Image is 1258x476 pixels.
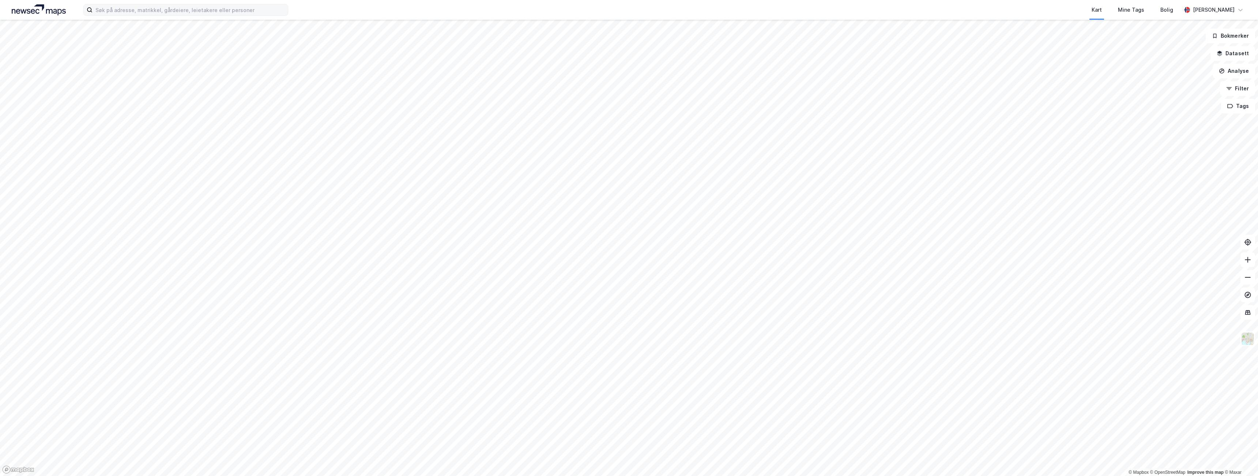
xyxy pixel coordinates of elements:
[1221,441,1258,476] div: Kontrollprogram for chat
[1221,441,1258,476] iframe: Chat Widget
[1220,81,1255,96] button: Filter
[1221,99,1255,113] button: Tags
[1160,5,1173,14] div: Bolig
[1187,470,1224,475] a: Improve this map
[2,465,34,474] a: Mapbox homepage
[1210,46,1255,61] button: Datasett
[1213,64,1255,78] button: Analyse
[1193,5,1235,14] div: [PERSON_NAME]
[1118,5,1144,14] div: Mine Tags
[93,4,288,15] input: Søk på adresse, matrikkel, gårdeiere, leietakere eller personer
[1241,332,1255,346] img: Z
[1092,5,1102,14] div: Kart
[12,4,66,15] img: logo.a4113a55bc3d86da70a041830d287a7e.svg
[1150,470,1186,475] a: OpenStreetMap
[1206,29,1255,43] button: Bokmerker
[1129,470,1149,475] a: Mapbox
